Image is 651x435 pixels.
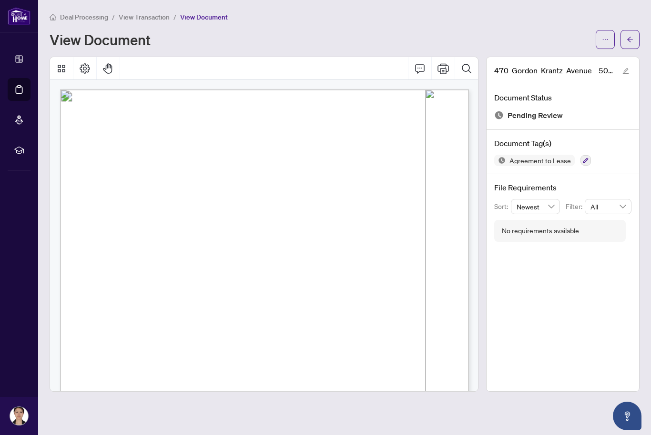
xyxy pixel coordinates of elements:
span: arrow-left [627,36,633,43]
h4: Document Tag(s) [494,138,631,149]
li: / [112,11,115,22]
span: edit [622,68,629,74]
span: home [50,14,56,20]
div: No requirements available [502,226,579,236]
h4: Document Status [494,92,631,103]
span: Deal Processing [60,13,108,21]
h4: File Requirements [494,182,631,193]
li: / [173,11,176,22]
span: View Transaction [119,13,170,21]
span: Pending Review [508,109,563,122]
span: View Document [180,13,228,21]
span: Newest [517,199,555,214]
span: Agreement to Lease [506,157,575,164]
img: Document Status [494,110,504,120]
img: Status Icon [494,155,506,166]
img: Profile Icon [10,407,28,425]
h1: View Document [50,32,151,47]
p: Sort: [494,201,511,212]
p: Filter: [566,201,585,212]
button: Open asap [613,402,641,430]
span: ellipsis [602,36,609,43]
span: All [590,199,626,214]
img: logo [8,7,31,25]
span: 470_Gordon_Krantz_Avenue__505_-_LEASE_NEW_-_Revised_2025-07-30_14_29_14.pdf [494,65,613,76]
